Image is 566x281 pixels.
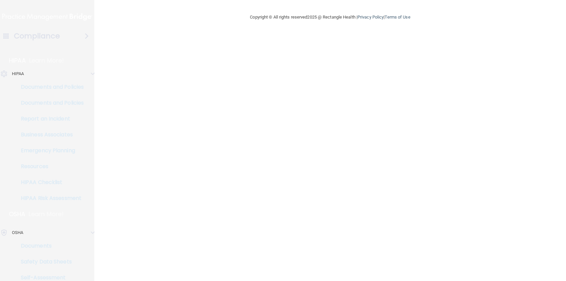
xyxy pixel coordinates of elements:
[209,7,451,28] div: Copyright © All rights reserved 2025 @ Rectangle Health | |
[12,70,24,78] p: HIPAA
[14,31,60,41] h4: Compliance
[29,57,64,65] p: Learn More!
[4,258,95,265] p: Safety Data Sheets
[4,147,95,154] p: Emergency Planning
[4,131,95,138] p: Business Associates
[4,195,95,202] p: HIPAA Risk Assessment
[385,15,410,20] a: Terms of Use
[4,100,95,106] p: Documents and Policies
[357,15,384,20] a: Privacy Policy
[9,57,26,65] p: HIPAA
[4,116,95,122] p: Report an Incident
[12,229,23,237] p: OSHA
[9,210,25,218] p: OSHA
[4,163,95,170] p: Resources
[2,10,92,23] img: PMB logo
[4,274,95,281] p: Self-Assessment
[4,179,95,186] p: HIPAA Checklist
[4,243,95,249] p: Documents
[29,210,64,218] p: Learn More!
[4,84,95,90] p: Documents and Policies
